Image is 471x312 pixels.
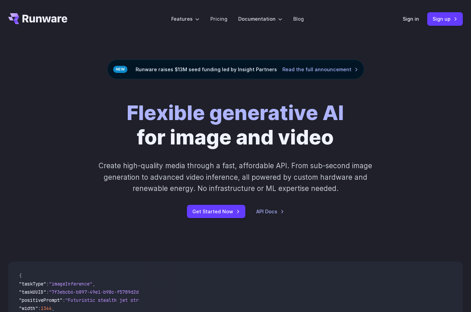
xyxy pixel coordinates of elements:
span: { [19,273,22,279]
span: 1344 [41,305,52,311]
label: Features [171,15,199,23]
span: "taskType" [19,281,46,287]
label: Documentation [238,15,282,23]
a: Read the full announcement [282,65,358,73]
a: API Docs [256,208,284,215]
span: "imageInference" [49,281,92,287]
span: "Futuristic stealth jet streaking through a neon-lit cityscape with glowing purple exhaust" [65,297,313,303]
h1: for image and video [127,101,344,149]
span: : [46,281,49,287]
a: Blog [293,15,304,23]
a: Sign up [427,12,463,25]
span: "width" [19,305,38,311]
a: Sign in [403,15,419,23]
span: , [92,281,95,287]
span: "7f3ebcb6-b897-49e1-b98c-f5789d2d40d7" [49,289,152,295]
a: Get Started Now [187,205,245,218]
span: "taskUUID" [19,289,46,295]
a: Pricing [210,15,227,23]
span: "positivePrompt" [19,297,63,303]
span: : [38,305,41,311]
a: Go to / [8,13,67,24]
strong: Flexible generative AI [127,100,344,125]
div: Runware raises $13M seed funding led by Insight Partners [107,60,364,79]
p: Create high-quality media through a fast, affordable API. From sub-second image generation to adv... [90,160,381,194]
span: , [52,305,54,311]
span: : [46,289,49,295]
span: : [63,297,65,303]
